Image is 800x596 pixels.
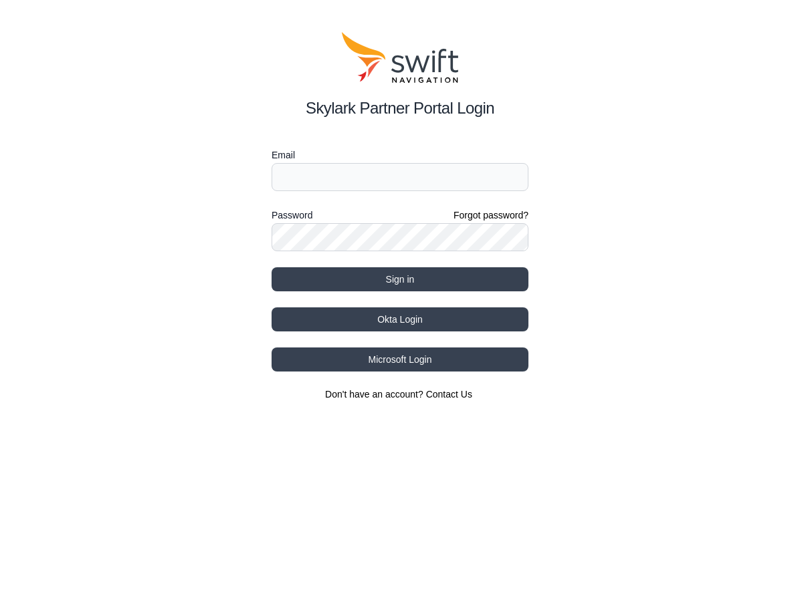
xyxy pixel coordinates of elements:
button: Sign in [272,267,528,291]
button: Okta Login [272,307,528,331]
label: Email [272,147,528,163]
a: Contact Us [426,389,472,400]
a: Forgot password? [454,208,528,222]
h2: Skylark Partner Portal Login [272,96,528,120]
button: Microsoft Login [272,347,528,371]
section: Don't have an account? [272,388,528,401]
label: Password [272,207,312,223]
